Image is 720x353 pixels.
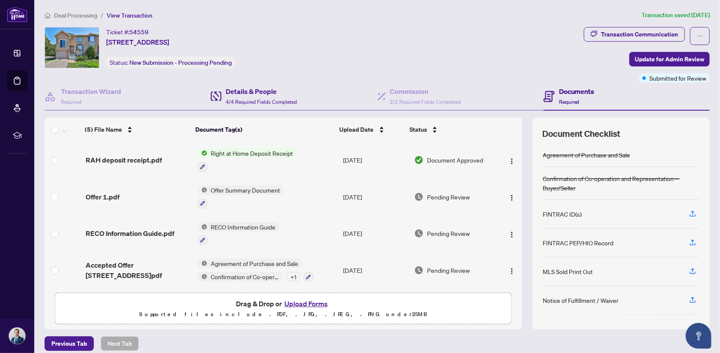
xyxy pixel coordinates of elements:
th: (5) File Name [81,118,191,142]
span: Deal Processing [54,12,97,19]
th: Document Tag(s) [192,118,336,142]
div: Confirmation of Co-operation and Representation—Buyer/Seller [543,174,699,193]
button: Upload Forms [282,298,330,309]
span: RECO Information Guide [207,222,279,232]
div: Ticket #: [106,27,149,37]
img: logo [7,6,27,22]
h4: Documents [559,86,595,97]
span: Previous Tab [51,337,87,350]
span: Agreement of Purchase and Sale [207,259,302,268]
img: Status Icon [198,259,207,268]
span: ellipsis [697,33,703,39]
img: Document Status [414,266,424,275]
span: Confirmation of Co-operation and Representation—Buyer/Seller [207,272,283,281]
img: Profile Icon [9,328,25,344]
img: IMG-W12405584_1.jpg [45,27,99,68]
span: RECO Information Guide.pdf [86,228,174,238]
div: Status: [106,57,235,68]
span: Document Checklist [543,128,621,140]
img: Document Status [414,192,424,202]
td: [DATE] [340,178,411,215]
span: Pending Review [427,229,470,238]
img: Status Icon [198,148,207,158]
div: Agreement of Purchase and Sale [543,150,630,160]
span: home [45,12,51,18]
span: Update for Admin Review [635,52,704,66]
span: Right at Home Deposit Receipt [207,148,296,158]
h4: Transaction Wizard [61,86,121,97]
button: Logo [505,190,519,204]
button: Previous Tab [45,336,94,351]
span: Document Approved [427,155,483,165]
th: Status [406,118,491,142]
td: [DATE] [340,142,411,178]
div: FINTRAC PEP/HIO Record [543,238,613,247]
span: Upload Date [340,125,374,134]
span: Pending Review [427,266,470,275]
img: Logo [508,194,515,201]
article: Transaction saved [DATE] [642,10,710,20]
span: Required [559,99,580,105]
span: 4/4 Required Fields Completed [226,99,297,105]
td: [DATE] [340,252,411,289]
div: Transaction Communication [601,27,678,41]
button: Status IconRight at Home Deposit Receipt [198,148,296,172]
img: Document Status [414,155,424,165]
button: Transaction Communication [584,27,685,42]
span: Pending Review [427,192,470,202]
button: Logo [505,153,519,167]
div: MLS Sold Print Out [543,267,593,276]
button: Open asap [686,323,711,349]
span: New Submission - Processing Pending [129,59,232,66]
span: Status [409,125,427,134]
span: Accepted Offer [STREET_ADDRESS]pdf [86,260,191,281]
span: Drag & Drop orUpload FormsSupported files include .PDF, .JPG, .JPEG, .PNG under25MB [55,293,511,325]
td: [DATE] [340,215,411,252]
span: Offer Summary Document [207,185,284,195]
button: Logo [505,263,519,277]
li: / [101,10,103,20]
span: RAH deposit receipt.pdf [86,155,162,165]
button: Logo [505,226,519,240]
span: Required [61,99,81,105]
img: Status Icon [198,185,207,195]
button: Status IconRECO Information Guide [198,222,279,245]
span: Submitted for Review [649,73,706,83]
span: View Transaction [107,12,152,19]
div: Notice of Fulfillment / Waiver [543,296,618,305]
h4: Commission [390,86,461,97]
p: Supported files include .PDF, .JPG, .JPEG, .PNG under 25 MB [60,309,506,320]
span: Offer 1.pdf [86,192,120,202]
h4: Details & People [226,86,297,97]
img: Status Icon [198,222,207,232]
th: Upload Date [336,118,406,142]
span: (5) File Name [85,125,122,134]
div: + 1 [287,272,300,281]
button: Update for Admin Review [629,52,710,66]
img: Logo [508,268,515,275]
span: 2/2 Required Fields Completed [390,99,461,105]
span: Drag & Drop or [236,298,330,309]
img: Logo [508,158,515,165]
img: Logo [508,231,515,238]
span: [STREET_ADDRESS] [106,37,169,47]
button: Next Tab [101,336,139,351]
img: Status Icon [198,272,207,281]
img: Document Status [414,229,424,238]
div: FINTRAC ID(s) [543,209,582,219]
button: Status IconAgreement of Purchase and SaleStatus IconConfirmation of Co-operation and Representati... [198,259,313,282]
button: Status IconOffer Summary Document [198,185,284,208]
span: 54559 [129,28,149,36]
